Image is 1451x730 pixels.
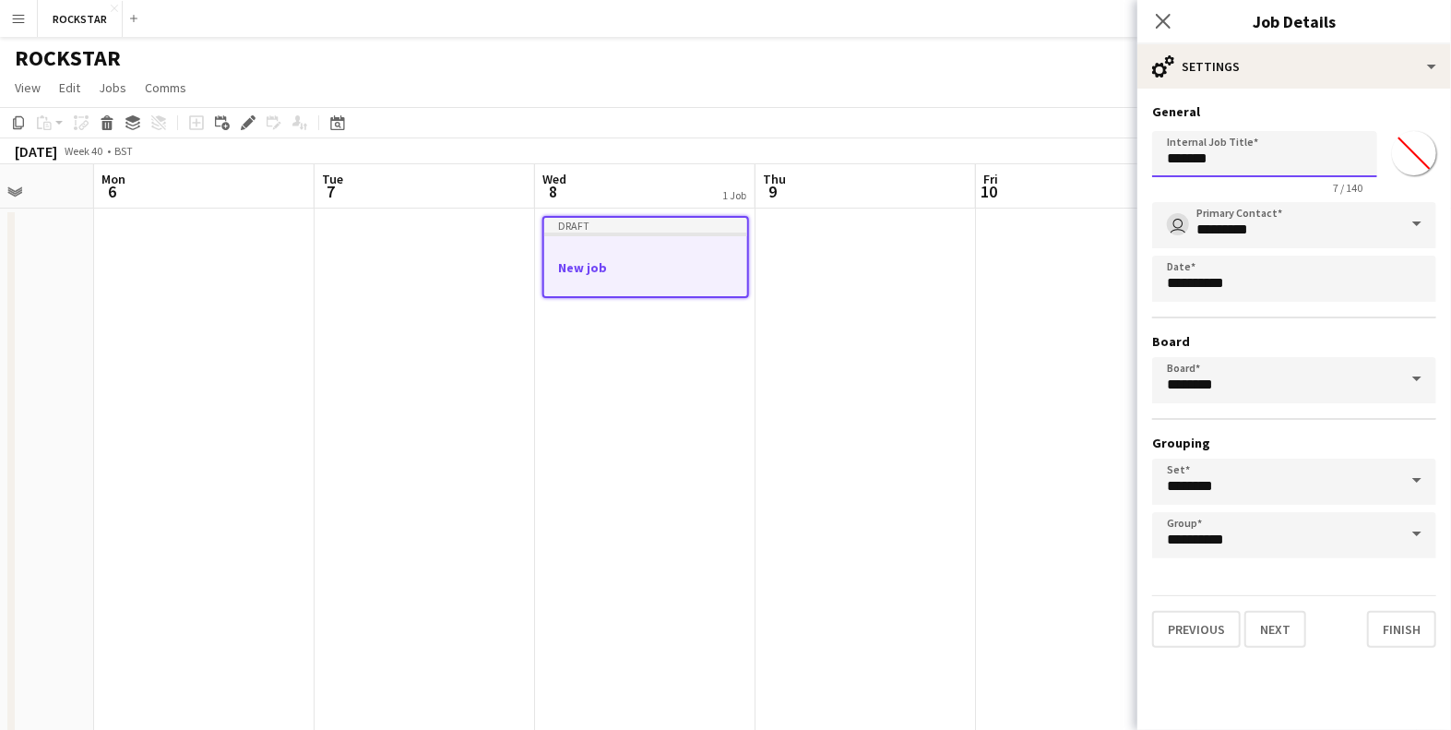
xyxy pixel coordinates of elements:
[52,76,88,100] a: Edit
[722,188,746,202] div: 1 Job
[544,259,747,276] h3: New job
[540,181,566,202] span: 8
[137,76,194,100] a: Comms
[760,181,786,202] span: 9
[1152,435,1436,451] h3: Grouping
[1137,44,1451,89] div: Settings
[59,79,80,96] span: Edit
[1152,611,1241,648] button: Previous
[1137,9,1451,33] h3: Job Details
[981,181,998,202] span: 10
[15,79,41,96] span: View
[15,44,121,72] h1: ROCKSTAR
[322,171,343,187] span: Tue
[544,218,747,233] div: Draft
[99,181,125,202] span: 6
[114,144,133,158] div: BST
[319,181,343,202] span: 7
[61,144,107,158] span: Week 40
[101,171,125,187] span: Mon
[542,216,749,298] app-job-card: DraftNew job
[1244,611,1306,648] button: Next
[15,142,57,161] div: [DATE]
[91,76,134,100] a: Jobs
[542,171,566,187] span: Wed
[145,79,186,96] span: Comms
[99,79,126,96] span: Jobs
[1152,333,1436,350] h3: Board
[1152,103,1436,120] h3: General
[1318,181,1377,195] span: 7 / 140
[1367,611,1436,648] button: Finish
[763,171,786,187] span: Thu
[38,1,123,37] button: ROCKSTAR
[983,171,998,187] span: Fri
[7,76,48,100] a: View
